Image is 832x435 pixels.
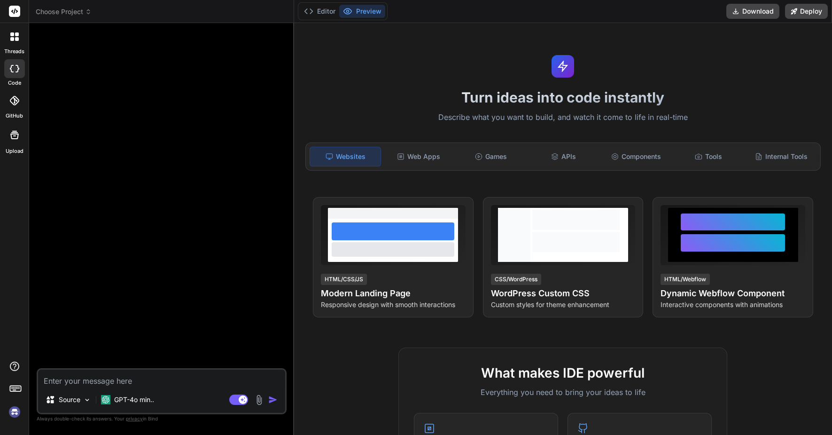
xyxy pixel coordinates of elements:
[101,395,110,404] img: GPT-4o mini
[268,395,278,404] img: icon
[321,300,466,309] p: Responsive design with smooth interactions
[383,147,453,166] div: Web Apps
[414,363,712,383] h2: What makes IDE powerful
[8,79,21,87] label: code
[126,416,143,421] span: privacy
[310,147,381,166] div: Websites
[321,287,466,300] h4: Modern Landing Page
[601,147,671,166] div: Components
[661,274,710,285] div: HTML/Webflow
[528,147,599,166] div: APIs
[37,414,287,423] p: Always double-check its answers. Your in Bind
[6,147,23,155] label: Upload
[254,395,264,405] img: attachment
[6,112,23,120] label: GitHub
[491,274,541,285] div: CSS/WordPress
[785,4,828,19] button: Deploy
[321,274,367,285] div: HTML/CSS/JS
[339,5,385,18] button: Preview
[300,111,826,124] p: Describe what you want to build, and watch it come to life in real-time
[661,300,805,309] p: Interactive components with animations
[7,404,23,420] img: signin
[456,147,526,166] div: Games
[414,387,712,398] p: Everything you need to bring your ideas to life
[4,47,24,55] label: threads
[59,395,80,404] p: Source
[36,7,92,16] span: Choose Project
[491,300,636,309] p: Custom styles for theme enhancement
[114,395,154,404] p: GPT-4o min..
[661,287,805,300] h4: Dynamic Webflow Component
[83,396,91,404] img: Pick Models
[491,287,636,300] h4: WordPress Custom CSS
[300,5,339,18] button: Editor
[746,147,816,166] div: Internal Tools
[300,89,826,106] h1: Turn ideas into code instantly
[673,147,744,166] div: Tools
[726,4,779,19] button: Download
